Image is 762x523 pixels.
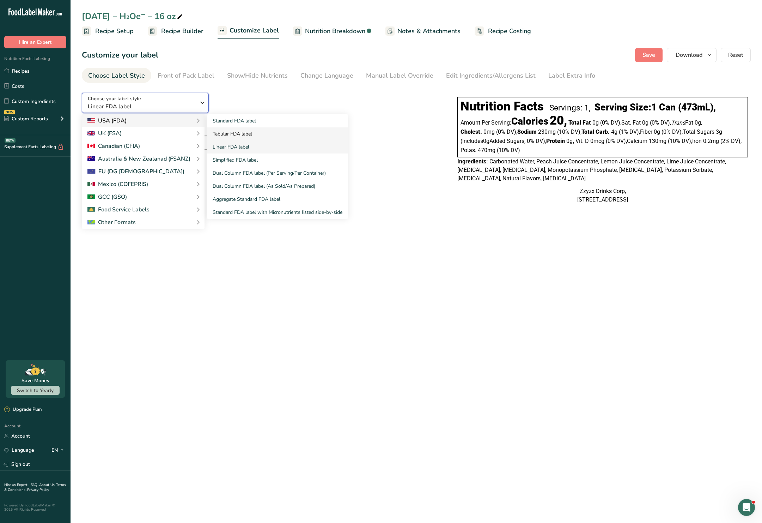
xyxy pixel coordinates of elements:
span: , [701,119,702,126]
div: Change Language [300,71,353,80]
div: Serving Size: , [595,102,716,113]
span: , [682,128,683,135]
div: Amount Per Serving: [461,117,567,127]
span: , [691,138,692,144]
span: Fiber [640,128,652,135]
span: , [626,138,627,144]
a: Simplified FDA label [207,154,348,167]
button: Reset [721,48,751,62]
a: Terms & Conditions . [4,482,66,492]
span: Choose your label style [88,95,141,102]
div: NEW [4,110,15,114]
div: Save Money [22,377,49,384]
div: Australia & New Zealanad (FSANZ) [87,155,190,163]
span: Switch to Yearly [17,387,54,394]
span: ‏(0% DV) [606,138,627,144]
span: Cholest. [461,128,482,135]
button: Hire an Expert [4,36,66,48]
span: , [524,138,525,144]
div: GCC (GSO) [87,193,127,201]
button: Choose your label style Linear FDA label [82,93,209,113]
span: , [580,128,581,135]
span: Includes Added Sugars [461,138,525,144]
a: Nutrition Breakdown [293,23,371,39]
span: ‏(0% DV) [662,128,683,135]
div: Front of Pack Label [158,71,214,80]
div: Upgrade Plan [4,406,42,413]
span: Protein [546,138,565,144]
img: 2Q== [87,194,95,199]
div: BETA [5,138,16,143]
span: ‏(1% DV) [619,128,640,135]
span: ‏(10% DV) [557,128,581,135]
span: 130mg [649,138,666,144]
span: 0g [483,138,489,144]
a: Customize Label [218,23,279,40]
span: 470mg [478,147,495,154]
span: ( [461,138,462,144]
span: Notes & Attachments [397,26,461,36]
span: 0g [566,138,573,144]
button: Download [667,48,717,62]
a: Linear FDA label [207,140,348,154]
span: Iron [692,138,702,144]
a: Aggregate Standard FDA label [207,193,348,206]
span: , [740,138,742,144]
a: FAQ . [31,482,39,487]
span: Reset [728,51,743,59]
div: Choose Label Style [88,71,145,80]
span: , [620,119,621,126]
div: Other Formats [87,218,136,227]
span: Recipe Costing [488,26,531,36]
span: Sat. Fat [621,119,641,126]
button: Save [635,48,663,62]
div: Custom Reports [4,115,48,122]
span: Customize Label [230,26,279,35]
span: ‏(10% DV) [497,147,520,154]
a: Dual Column FDA label (As Sold/As Prepared) [207,180,348,193]
span: ‏(0% DV) [650,119,671,126]
span: Potas. [461,147,476,154]
div: Food Service Labels [87,205,150,214]
span: 3g [716,128,722,135]
iframe: Intercom live chat [738,499,755,516]
span: 0g [695,119,701,126]
div: EU (DG [DEMOGRAPHIC_DATA]) [87,167,184,176]
span: Sodium [517,128,537,135]
div: Powered By FoodLabelMaker © 2025 All Rights Reserved [4,503,66,512]
div: Zzyzx Drinks Corp, [STREET_ADDRESS] [457,187,748,204]
span: 0mcg [590,138,604,144]
span: , [516,128,517,135]
div: Servings: 1, [549,103,590,113]
div: Label Extra Info [548,71,595,80]
span: ‏(0% DV) [600,119,621,126]
span: Linear FDA label [88,102,195,111]
span: Save [642,51,655,59]
span: 0g [592,119,599,126]
span: , [670,119,671,126]
span: 0mg [483,128,495,135]
span: Download [676,51,702,59]
a: Standard FDA label [207,114,348,127]
span: 0.2mg [703,138,719,144]
a: About Us . [39,482,56,487]
span: Recipe Builder [161,26,203,36]
span: 230mg [538,128,556,135]
button: Switch to Yearly [11,386,60,395]
span: Carbonated Water, Peach Juice Concentrate, Lemon Juice Concentrate, Lime Juice Concentrate, [MEDI... [457,158,726,182]
div: USA (FDA) [87,116,127,125]
span: Calcium [627,138,647,144]
div: [DATE] – H₂Oe⁻ – 16 oz [82,10,184,23]
a: Recipe Setup [82,23,134,39]
a: Language [4,444,34,456]
div: Mexico (COFEPRIS) [87,180,148,188]
a: Recipe Costing [475,23,531,39]
span: 1 Can (473mL) [651,102,713,113]
span: , [545,138,546,144]
div: Canadian (CFIA) [87,142,140,150]
span: Total Carb. [581,128,610,135]
span: ‏(2% DV) [720,138,742,144]
div: Nutrition Facts [461,99,544,114]
span: Calories [511,115,548,127]
span: Vit. D [575,138,589,144]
